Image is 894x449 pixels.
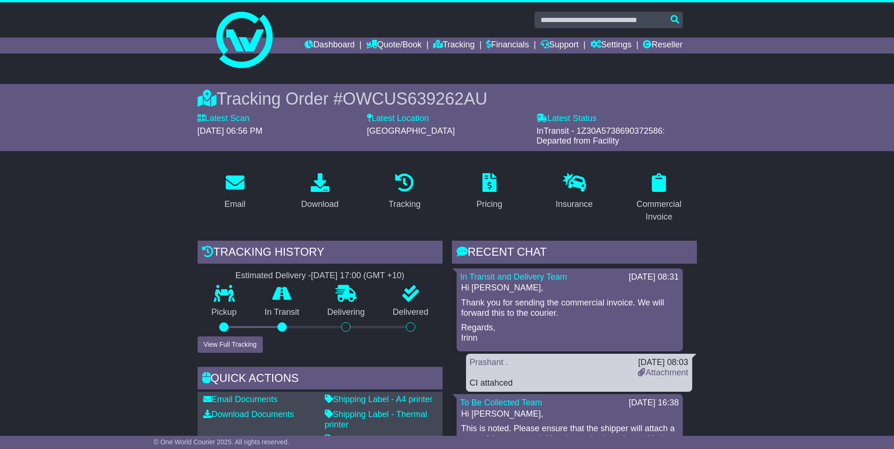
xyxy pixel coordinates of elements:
[198,336,263,353] button: View Full Tracking
[629,398,679,408] div: [DATE] 16:38
[541,38,579,53] a: Support
[198,241,443,266] div: Tracking history
[251,307,313,318] p: In Transit
[470,378,688,388] div: CI attahced
[638,368,688,377] a: Attachment
[433,38,474,53] a: Tracking
[643,38,682,53] a: Reseller
[389,198,420,211] div: Tracking
[295,170,344,214] a: Download
[198,114,250,124] label: Latest Scan
[367,114,429,124] label: Latest Location
[470,170,508,214] a: Pricing
[379,307,443,318] p: Delivered
[203,395,278,404] a: Email Documents
[486,38,529,53] a: Financials
[198,126,263,136] span: [DATE] 06:56 PM
[198,89,697,109] div: Tracking Order #
[629,272,679,282] div: [DATE] 08:31
[224,198,245,211] div: Email
[311,271,405,281] div: [DATE] 17:00 (GMT +10)
[325,395,433,404] a: Shipping Label - A4 printer
[627,198,691,223] div: Commercial Invoice
[366,38,421,53] a: Quote/Book
[203,410,294,419] a: Download Documents
[343,89,487,108] span: OWCUS639262AU
[556,198,593,211] div: Insurance
[154,438,290,446] span: © One World Courier 2025. All rights reserved.
[367,126,455,136] span: [GEOGRAPHIC_DATA]
[621,170,697,227] a: Commercial Invoice
[550,170,599,214] a: Insurance
[305,38,355,53] a: Dashboard
[198,271,443,281] div: Estimated Delivery -
[536,126,665,146] span: InTransit - 1Z30A5738690372586: Departed from Facility
[638,358,688,368] div: [DATE] 08:03
[460,272,567,282] a: In Transit and Delivery Team
[460,398,543,407] a: To Be Collected Team
[461,323,678,343] p: Regards, Irinn
[461,409,678,419] p: Hi [PERSON_NAME],
[461,298,678,318] p: Thank you for sending the commercial invoice. We will forward this to the courier.
[382,170,427,214] a: Tracking
[476,198,502,211] div: Pricing
[198,367,443,392] div: Quick Actions
[218,170,252,214] a: Email
[590,38,632,53] a: Settings
[301,198,338,211] div: Download
[313,307,379,318] p: Delivering
[452,241,697,266] div: RECENT CHAT
[325,434,416,444] a: Original Address Label
[325,410,428,429] a: Shipping Label - Thermal printer
[470,358,508,367] a: Prashant .
[536,114,596,124] label: Latest Status
[461,283,678,293] p: Hi [PERSON_NAME],
[198,307,251,318] p: Pickup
